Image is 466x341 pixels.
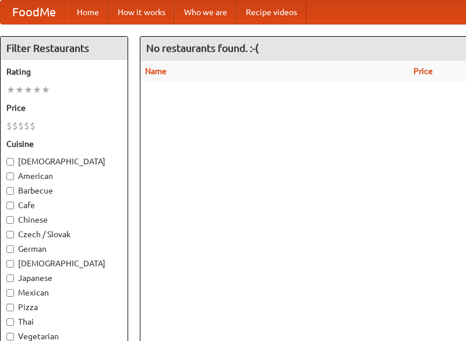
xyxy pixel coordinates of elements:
input: Vegetarian [6,333,14,340]
li: $ [30,119,36,132]
input: [DEMOGRAPHIC_DATA] [6,158,14,166]
a: How it works [108,1,175,24]
a: Price [414,66,433,76]
a: Name [145,66,167,76]
input: Mexican [6,289,14,297]
h5: Rating [6,66,122,78]
label: [DEMOGRAPHIC_DATA] [6,156,122,167]
input: German [6,245,14,253]
input: [DEMOGRAPHIC_DATA] [6,260,14,268]
label: Czech / Slovak [6,228,122,240]
label: Chinese [6,214,122,226]
label: Mexican [6,287,122,298]
input: Pizza [6,304,14,311]
label: Cafe [6,199,122,211]
input: Czech / Slovak [6,231,14,238]
label: Pizza [6,301,122,313]
input: Cafe [6,202,14,209]
a: Recipe videos [236,1,306,24]
input: Thai [6,318,14,326]
li: ★ [15,83,24,96]
label: German [6,243,122,255]
label: Barbecue [6,185,122,196]
label: Thai [6,316,122,328]
li: ★ [33,83,41,96]
input: Japanese [6,275,14,282]
li: $ [24,119,30,132]
a: FoodMe [1,1,68,24]
h5: Cuisine [6,138,122,150]
input: Chinese [6,216,14,224]
li: ★ [24,83,33,96]
li: $ [18,119,24,132]
a: Home [68,1,108,24]
label: [DEMOGRAPHIC_DATA] [6,258,122,269]
label: American [6,170,122,182]
ng-pluralize: No restaurants found. :-( [146,43,259,54]
li: ★ [6,83,15,96]
input: American [6,173,14,180]
li: ★ [41,83,50,96]
input: Barbecue [6,187,14,195]
li: $ [6,119,12,132]
h5: Price [6,102,122,114]
label: Japanese [6,272,122,284]
li: $ [12,119,18,132]
a: Who we are [175,1,236,24]
h4: Filter Restaurants [1,37,128,60]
